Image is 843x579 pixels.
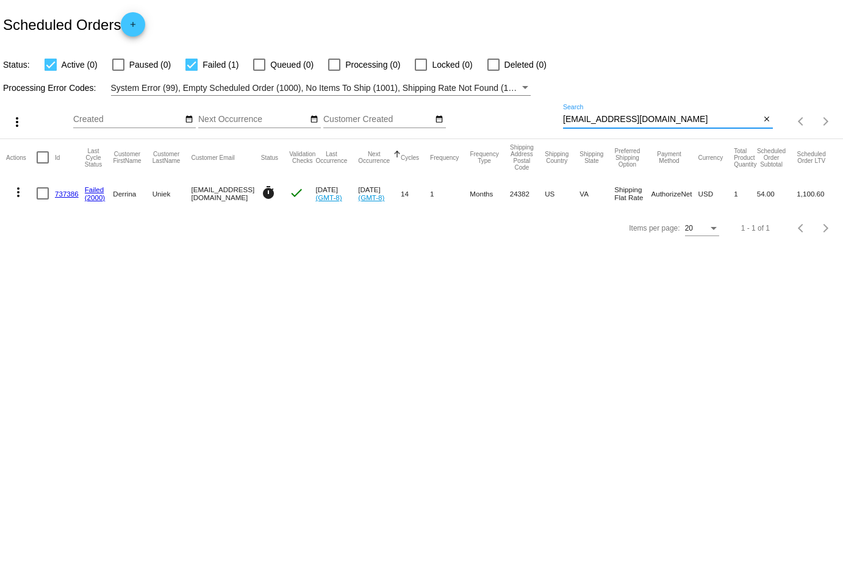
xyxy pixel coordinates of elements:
a: (GMT-8) [315,193,342,201]
mat-select: Filter by Processing Error Codes [111,81,531,96]
mat-icon: close [762,115,771,124]
button: Change sorting for Cycles [401,154,419,161]
mat-cell: Shipping Flat Rate [614,176,651,211]
button: Next page [814,109,838,134]
button: Change sorting for Subtotal [757,148,786,168]
mat-icon: more_vert [11,185,26,200]
a: 737386 [55,190,79,198]
mat-icon: add [126,20,140,35]
mat-cell: Derrina [113,176,152,211]
mat-cell: AuthorizeNet [651,176,698,211]
input: Search [563,115,760,124]
mat-cell: [DATE] [358,176,401,211]
mat-cell: 24382 [510,176,545,211]
span: 20 [685,224,693,232]
mat-cell: 1 [430,176,470,211]
span: Active (0) [62,57,98,72]
button: Change sorting for PaymentMethod.Type [651,151,687,164]
button: Change sorting for PreferredShippingOption [614,148,640,168]
mat-icon: date_range [435,115,443,124]
button: Change sorting for Frequency [430,154,459,161]
mat-cell: US [545,176,579,211]
div: Items per page: [629,224,680,232]
button: Change sorting for Id [55,154,60,161]
mat-header-cell: Validation Checks [289,139,315,176]
input: Next Occurrence [198,115,308,124]
button: Change sorting for CustomerFirstName [113,151,141,164]
mat-icon: more_vert [10,115,24,129]
button: Change sorting for ShippingState [579,151,603,164]
mat-cell: VA [579,176,614,211]
button: Change sorting for ShippingCountry [545,151,569,164]
mat-cell: USD [698,176,734,211]
span: Deleted (0) [504,57,547,72]
span: Failed (1) [203,57,239,72]
button: Previous page [789,216,814,240]
button: Change sorting for LifetimeValue [797,151,826,164]
span: Queued (0) [270,57,314,72]
mat-cell: 14 [401,176,430,211]
mat-cell: 1,100.60 [797,176,837,211]
span: Processing Error Codes: [3,83,96,93]
button: Change sorting for CustomerLastName [152,151,181,164]
button: Change sorting for CurrencyIso [698,154,723,161]
button: Next page [814,216,838,240]
button: Change sorting for NextOccurrenceUtc [358,151,390,164]
input: Customer Created [323,115,433,124]
button: Change sorting for ShippingPostcode [510,144,534,171]
button: Previous page [789,109,814,134]
a: (GMT-8) [358,193,384,201]
span: Processing (0) [345,57,400,72]
mat-cell: 1 [734,176,757,211]
span: Paused (0) [129,57,171,72]
mat-header-cell: Total Product Quantity [734,139,757,176]
a: Failed [85,185,104,193]
h2: Scheduled Orders [3,12,145,37]
button: Change sorting for FrequencyType [470,151,498,164]
mat-icon: timer [261,185,276,200]
button: Change sorting for CustomerEmail [192,154,235,161]
button: Change sorting for Status [261,154,278,161]
mat-icon: date_range [310,115,318,124]
span: Status: [3,60,30,70]
input: Created [73,115,183,124]
button: Clear [760,113,773,126]
button: Change sorting for LastOccurrenceUtc [315,151,347,164]
span: Locked (0) [432,57,472,72]
mat-header-cell: Actions [6,139,37,176]
mat-cell: Months [470,176,509,211]
mat-cell: 54.00 [757,176,797,211]
div: 1 - 1 of 1 [741,224,770,232]
mat-icon: date_range [185,115,193,124]
mat-cell: [DATE] [315,176,358,211]
a: (2000) [85,193,106,201]
mat-cell: Uniek [152,176,192,211]
mat-cell: [EMAIL_ADDRESS][DOMAIN_NAME] [192,176,261,211]
mat-select: Items per page: [685,225,719,233]
mat-icon: check [289,185,304,200]
button: Change sorting for LastProcessingCycleId [85,148,102,168]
